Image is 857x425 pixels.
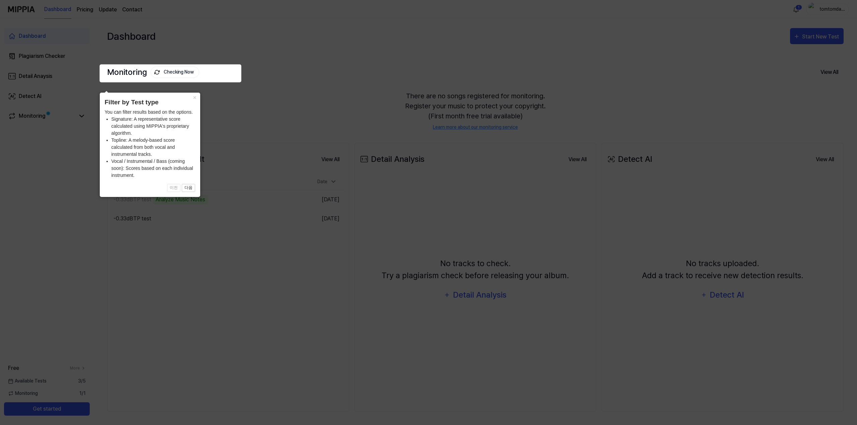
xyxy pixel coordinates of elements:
[111,137,195,158] li: Topline: A melody-based score calculated from both vocal and instrumental tracks.
[105,98,195,107] header: Filter by Test type
[182,184,195,192] button: 다음
[111,158,195,179] li: Vocal / Instrumental / Bass (coming soon): Scores based on each individual instrument.
[105,109,195,179] div: You can filter results based on the options.
[111,116,195,137] li: Signature: A representative score calculated using MIPPIA's proprietary algorithm.
[189,93,200,102] button: Close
